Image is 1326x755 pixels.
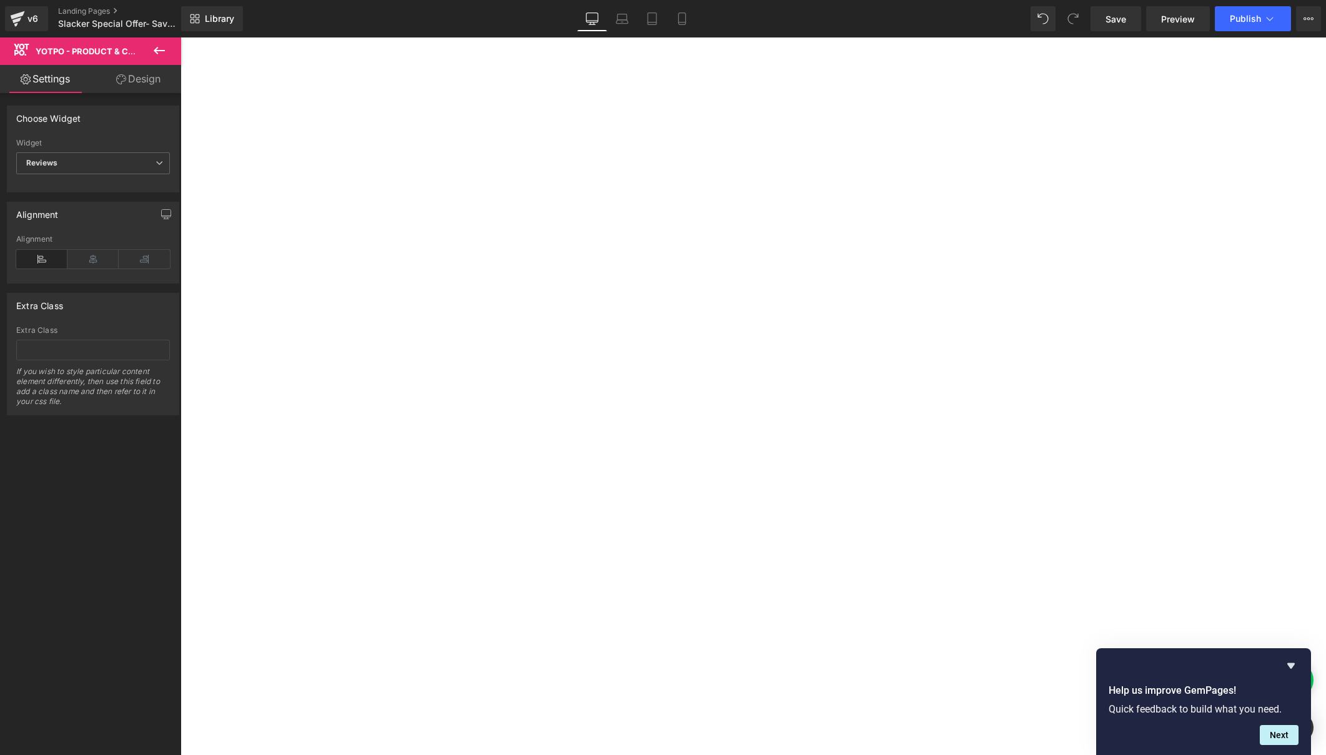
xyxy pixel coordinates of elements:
p: Quick feedback to build what you need. [1109,703,1299,715]
div: Alignment [16,235,170,244]
div: Extra Class [16,294,63,311]
div: If you wish to style particular content element differently, then use this field to add a class n... [16,367,170,415]
a: v6 [5,6,48,31]
button: Undo [1031,6,1056,31]
a: Mobile [667,6,697,31]
div: Alignment [16,202,59,220]
span: Save [1106,12,1126,26]
span: Preview [1161,12,1195,26]
div: Choose Widget [16,106,81,124]
button: More [1296,6,1321,31]
button: Next question [1260,725,1299,745]
a: Preview [1146,6,1210,31]
div: Widget [16,139,170,147]
span: Slacker Special Offer- Save up to $90.00 Dirt [58,19,178,29]
div: v6 [25,11,41,27]
div: Help us improve GemPages! [1109,658,1299,745]
button: Publish [1215,6,1291,31]
a: Tablet [637,6,667,31]
b: Reviews [26,158,57,167]
a: Landing Pages [58,6,202,16]
a: New Library [181,6,243,31]
span: Yotpo - Product & Collection Page [36,46,198,56]
div: Extra Class [16,326,170,335]
a: Laptop [607,6,637,31]
a: Design [93,65,184,93]
a: Desktop [577,6,607,31]
span: Publish [1230,14,1261,24]
button: Redo [1061,6,1086,31]
h2: Help us improve GemPages! [1109,683,1299,698]
span: Library [205,13,234,24]
button: Hide survey [1284,658,1299,673]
